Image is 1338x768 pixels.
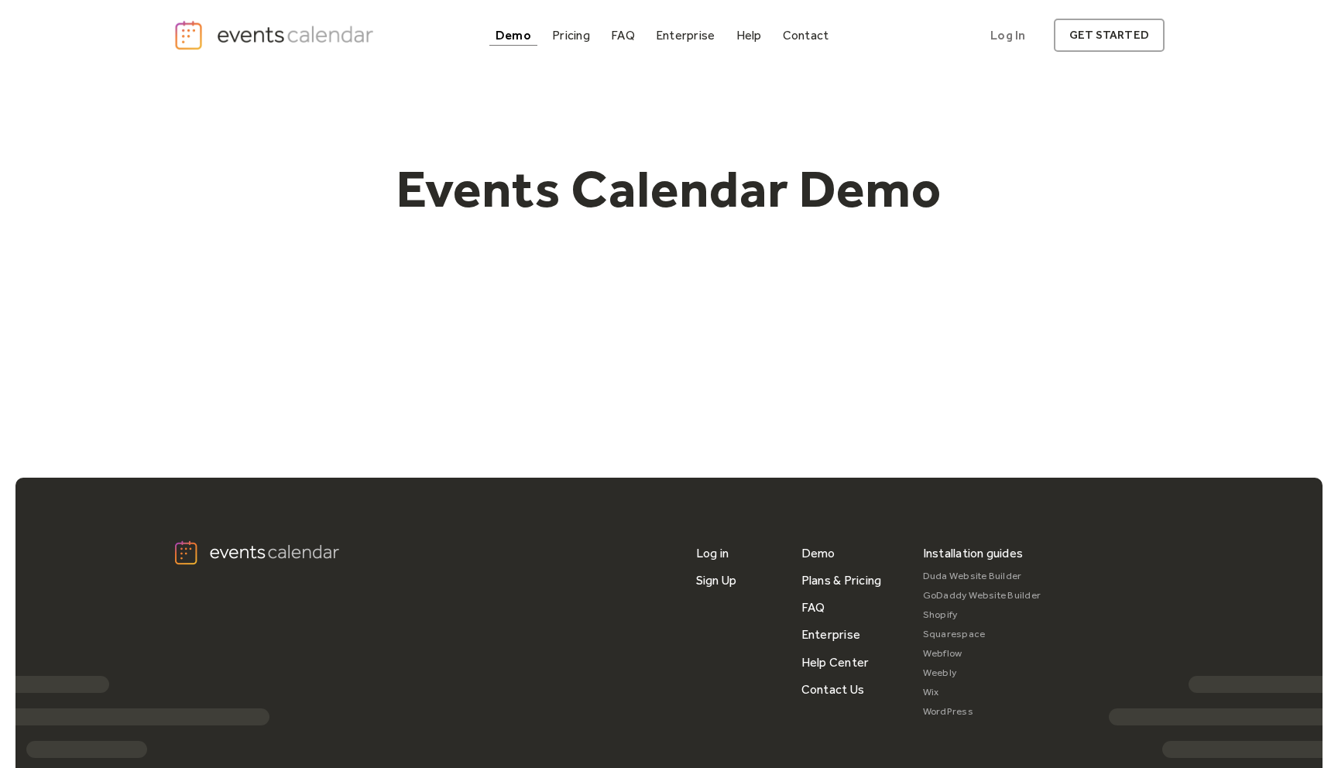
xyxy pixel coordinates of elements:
[696,540,729,567] a: Log in
[975,19,1041,52] a: Log In
[777,25,835,46] a: Contact
[1054,19,1165,52] a: get started
[656,31,715,39] div: Enterprise
[923,644,1041,663] a: Webflow
[489,25,537,46] a: Demo
[552,31,590,39] div: Pricing
[730,25,768,46] a: Help
[923,625,1041,644] a: Squarespace
[923,540,1024,567] div: Installation guides
[923,683,1041,702] a: Wix
[923,567,1041,586] a: Duda Website Builder
[801,540,835,567] a: Demo
[783,31,829,39] div: Contact
[923,586,1041,605] a: GoDaddy Website Builder
[923,702,1041,722] a: WordPress
[696,567,737,594] a: Sign Up
[372,157,966,221] h1: Events Calendar Demo
[173,19,378,51] a: home
[496,31,531,39] div: Demo
[801,621,860,648] a: Enterprise
[801,567,882,594] a: Plans & Pricing
[801,676,864,703] a: Contact Us
[611,31,635,39] div: FAQ
[923,663,1041,683] a: Weebly
[546,25,596,46] a: Pricing
[650,25,721,46] a: Enterprise
[923,605,1041,625] a: Shopify
[801,649,870,676] a: Help Center
[605,25,641,46] a: FAQ
[801,594,825,621] a: FAQ
[736,31,762,39] div: Help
